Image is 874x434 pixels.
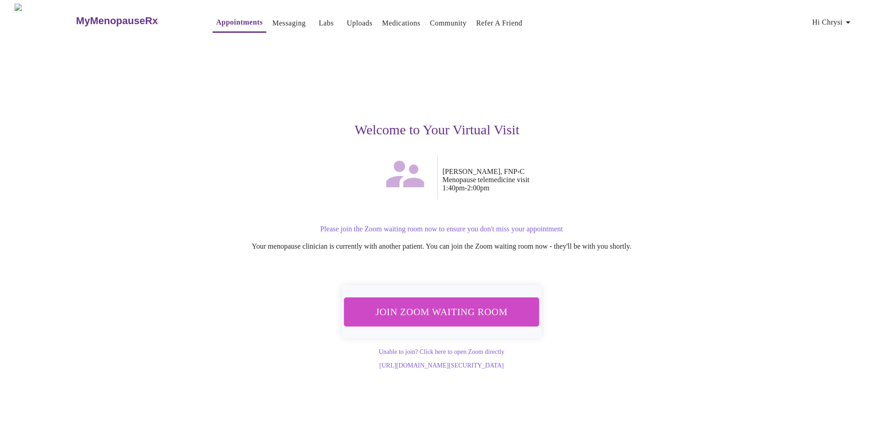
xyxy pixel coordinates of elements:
button: Uploads [343,14,376,32]
p: Please join the Zoom waiting room now to ensure you don't miss your appointment [166,225,717,233]
span: Hi Chrysi [812,16,854,29]
a: Labs [319,17,334,30]
a: Messaging [272,17,305,30]
button: Join Zoom Waiting Room [344,297,539,326]
h3: Welcome to Your Virtual Visit [157,122,717,138]
button: Messaging [269,14,309,32]
h3: MyMenopauseRx [76,15,158,27]
a: Uploads [347,17,373,30]
button: Refer a Friend [473,14,526,32]
a: Refer a Friend [476,17,523,30]
a: [URL][DOMAIN_NAME][SECURITY_DATA] [379,362,503,369]
a: Community [430,17,467,30]
button: Hi Chrysi [808,13,857,31]
button: Labs [312,14,341,32]
a: Medications [382,17,420,30]
span: Join Zoom Waiting Room [356,303,527,320]
img: MyMenopauseRx Logo [15,4,75,38]
a: Unable to join? Click here to open Zoom directly [379,348,504,355]
p: [PERSON_NAME], FNP-C Menopause telemedicine visit 1:40pm - 2:00pm [442,168,717,192]
p: Your menopause clinician is currently with another patient. You can join the Zoom waiting room no... [166,242,717,250]
button: Community [426,14,470,32]
button: Appointments [213,13,266,33]
button: Medications [378,14,424,32]
a: MyMenopauseRx [75,5,194,37]
a: Appointments [216,16,263,29]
